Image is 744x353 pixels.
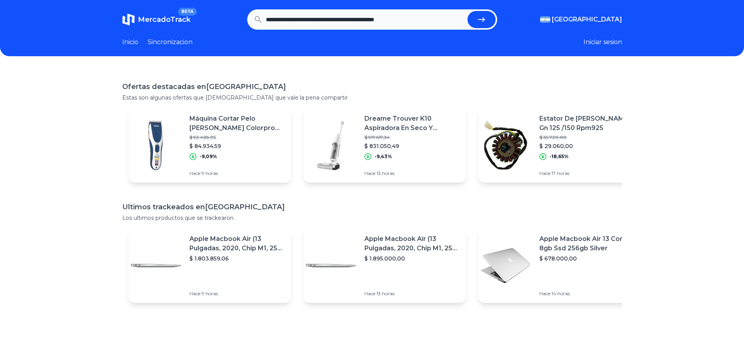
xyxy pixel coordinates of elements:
[303,238,358,293] img: Featured image
[122,81,622,92] h1: Ofertas destacadas en [GEOGRAPHIC_DATA]
[550,153,569,160] p: -18,65%
[122,201,622,212] h1: Ultimos trackeados en [GEOGRAPHIC_DATA]
[189,142,285,150] p: $ 84.934,59
[189,170,285,176] p: Hace 9 horas
[128,108,291,183] a: Featured imageMáquina Cortar Pelo [PERSON_NAME] Colorpro Cordless 20 Piezas$ 93.428,05$ 84.934,59...
[189,291,285,297] p: Hace 9 horas
[128,238,183,293] img: Featured image
[178,8,196,16] span: BETA
[552,15,622,24] span: [GEOGRAPHIC_DATA]
[478,108,641,183] a: Featured imageEstator De [PERSON_NAME] Gn 125 /150 Rpm925$ 35.720,00$ 29.060,00-18,65%Hace 17 horas
[128,118,183,173] img: Featured image
[122,13,191,26] a: MercadoTrackBETA
[583,37,622,47] button: Iniciar sesion
[122,94,622,102] p: Estas son algunas ofertas que [DEMOGRAPHIC_DATA] que vale la pena compartir.
[122,13,135,26] img: MercadoTrack
[540,16,550,23] img: Argentina
[364,170,460,176] p: Hace 13 horas
[303,108,466,183] a: Featured imageDreame Trouver K10 Aspiradora En Seco Y Húmedo, Trapeador De$ 917.617,34$ 831.050,4...
[539,255,635,262] p: $ 678.000,00
[189,255,285,262] p: $ 1.803.859,06
[189,114,285,133] p: Máquina Cortar Pelo [PERSON_NAME] Colorpro Cordless 20 Piezas
[122,37,138,47] a: Inicio
[189,134,285,141] p: $ 93.428,05
[364,255,460,262] p: $ 1.895.000,00
[539,134,635,141] p: $ 35.720,00
[128,228,291,303] a: Featured imageApple Macbook Air (13 Pulgadas, 2020, Chip M1, 256 Gb De Ssd, 8 Gb De Ram) - Plata$...
[539,170,635,176] p: Hace 17 horas
[364,134,460,141] p: $ 917.617,34
[200,153,217,160] p: -9,09%
[478,228,641,303] a: Featured imageApple Macbook Air 13 Core I5 8gb Ssd 256gb Silver$ 678.000,00Hace 14 horas
[364,142,460,150] p: $ 831.050,49
[375,153,392,160] p: -9,43%
[540,15,622,24] button: [GEOGRAPHIC_DATA]
[364,234,460,253] p: Apple Macbook Air (13 Pulgadas, 2020, Chip M1, 256 Gb De Ssd, 8 Gb De Ram) - Plata
[138,15,191,24] span: MercadoTrack
[189,234,285,253] p: Apple Macbook Air (13 Pulgadas, 2020, Chip M1, 256 Gb De Ssd, 8 Gb De Ram) - Plata
[539,114,635,133] p: Estator De [PERSON_NAME] Gn 125 /150 Rpm925
[478,118,533,173] img: Featured image
[478,238,533,293] img: Featured image
[148,37,193,47] a: Sincronizacion
[364,291,460,297] p: Hace 13 horas
[539,234,635,253] p: Apple Macbook Air 13 Core I5 8gb Ssd 256gb Silver
[122,214,622,222] p: Los ultimos productos que se trackearon.
[539,142,635,150] p: $ 29.060,00
[539,291,635,297] p: Hace 14 horas
[364,114,460,133] p: Dreame Trouver K10 Aspiradora En Seco Y Húmedo, Trapeador De
[303,228,466,303] a: Featured imageApple Macbook Air (13 Pulgadas, 2020, Chip M1, 256 Gb De Ssd, 8 Gb De Ram) - Plata$...
[303,118,358,173] img: Featured image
